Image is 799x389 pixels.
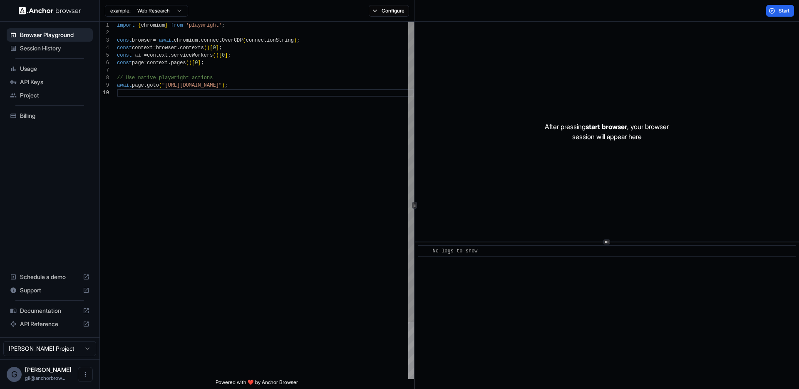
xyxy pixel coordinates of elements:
[216,45,219,51] span: ]
[180,45,204,51] span: contexts
[7,109,93,122] div: Billing
[7,317,93,331] div: API Reference
[225,82,228,88] span: ;
[100,82,109,89] div: 9
[117,60,132,66] span: const
[222,52,225,58] span: 0
[225,52,228,58] span: ]
[213,45,216,51] span: 0
[156,45,177,51] span: browser
[168,52,171,58] span: .
[545,122,669,142] p: After pressing , your browser session will appear here
[117,45,132,51] span: const
[7,304,93,317] div: Documentation
[132,45,153,51] span: context
[7,270,93,284] div: Schedule a demo
[20,307,79,315] span: Documentation
[100,37,109,44] div: 3
[144,82,147,88] span: .
[766,5,794,17] button: Start
[246,37,294,43] span: connectionString
[117,82,132,88] span: await
[25,366,72,373] span: Gil Dankner
[25,375,65,381] span: gil@anchorbrowser.io
[132,82,144,88] span: page
[20,112,89,120] span: Billing
[117,75,213,81] span: // Use native playwright actions
[162,82,222,88] span: "[URL][DOMAIN_NAME]"
[20,91,89,100] span: Project
[20,31,89,39] span: Browser Playground
[779,7,790,14] span: Start
[153,37,156,43] span: =
[586,122,627,131] span: start browser
[7,62,93,75] div: Usage
[147,82,159,88] span: goto
[201,60,204,66] span: ;
[216,52,219,58] span: )
[19,7,81,15] img: Anchor Logo
[100,59,109,67] div: 6
[433,248,478,254] span: No logs to show
[7,42,93,55] div: Session History
[422,247,427,255] span: ​
[100,52,109,59] div: 5
[117,22,135,28] span: import
[186,60,189,66] span: (
[20,320,79,328] span: API Reference
[20,44,89,52] span: Session History
[100,22,109,29] div: 1
[177,45,180,51] span: .
[198,60,201,66] span: ]
[213,52,216,58] span: (
[171,52,213,58] span: serviceWorkers
[78,367,93,382] button: Open menu
[192,60,195,66] span: [
[144,52,147,58] span: =
[138,22,141,28] span: {
[165,22,168,28] span: }
[7,367,22,382] div: G
[216,379,298,389] span: Powered with ❤️ by Anchor Browser
[132,60,144,66] span: page
[174,37,198,43] span: chromium
[171,60,186,66] span: pages
[195,60,198,66] span: 0
[297,37,300,43] span: ;
[204,45,207,51] span: (
[198,37,201,43] span: .
[147,52,168,58] span: context
[159,37,174,43] span: await
[153,45,156,51] span: =
[7,28,93,42] div: Browser Playground
[135,52,141,58] span: ai
[222,82,225,88] span: )
[132,37,153,43] span: browser
[110,7,131,14] span: example:
[7,75,93,89] div: API Keys
[171,22,183,28] span: from
[210,45,213,51] span: [
[117,37,132,43] span: const
[228,52,231,58] span: ;
[100,29,109,37] div: 2
[243,37,246,43] span: (
[100,89,109,97] div: 10
[117,52,132,58] span: const
[100,67,109,74] div: 7
[159,82,162,88] span: (
[20,286,79,294] span: Support
[294,37,297,43] span: )
[100,74,109,82] div: 8
[144,60,147,66] span: =
[20,65,89,73] span: Usage
[7,89,93,102] div: Project
[219,45,222,51] span: ;
[7,284,93,297] div: Support
[141,22,165,28] span: chromium
[20,78,89,86] span: API Keys
[369,5,409,17] button: Configure
[186,22,222,28] span: 'playwright'
[201,37,243,43] span: connectOverCDP
[100,44,109,52] div: 4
